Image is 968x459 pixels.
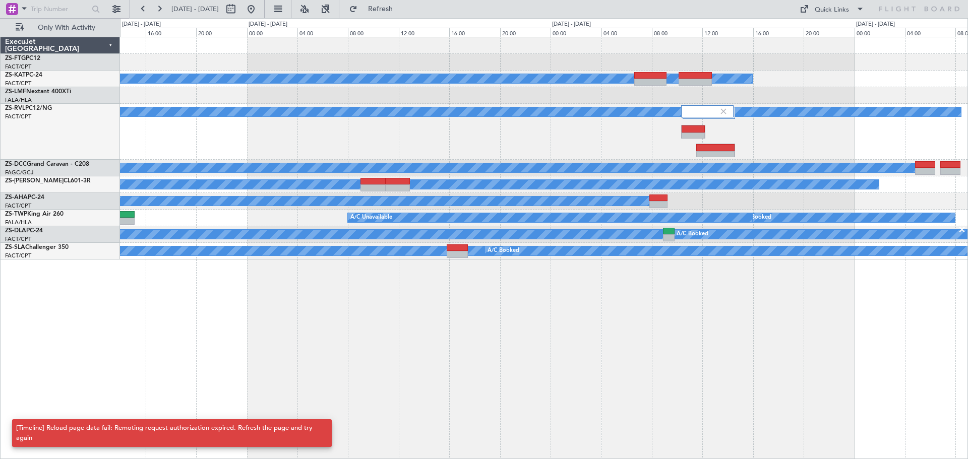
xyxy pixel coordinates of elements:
[26,24,106,31] span: Only With Activity
[500,28,551,37] div: 20:00
[171,5,219,14] span: [DATE] - [DATE]
[815,5,849,15] div: Quick Links
[601,28,652,37] div: 04:00
[5,113,31,120] a: FACT/CPT
[719,107,728,116] img: gray-close.svg
[5,178,91,184] a: ZS-[PERSON_NAME]CL601-3R
[95,28,145,37] div: 12:00
[5,55,26,61] span: ZS-FTG
[5,244,69,250] a: ZS-SLAChallenger 350
[5,105,52,111] a: ZS-RVLPC12/NG
[855,28,905,37] div: 00:00
[5,228,26,234] span: ZS-DLA
[359,6,402,13] span: Refresh
[5,161,27,167] span: ZS-DCC
[5,194,28,201] span: ZS-AHA
[905,28,955,37] div: 04:00
[740,210,771,225] div: A/C Booked
[348,28,398,37] div: 08:00
[122,20,161,29] div: [DATE] - [DATE]
[5,219,32,226] a: FALA/HLA
[297,28,348,37] div: 04:00
[5,89,26,95] span: ZS-LMF
[488,243,519,258] div: A/C Booked
[5,211,64,217] a: ZS-TWPKing Air 260
[5,72,26,78] span: ZS-KAT
[795,1,869,17] button: Quick Links
[551,28,601,37] div: 00:00
[753,28,804,37] div: 16:00
[5,194,44,201] a: ZS-AHAPC-24
[5,80,31,87] a: FACT/CPT
[344,1,405,17] button: Refresh
[5,105,25,111] span: ZS-RVL
[247,28,297,37] div: 00:00
[856,20,895,29] div: [DATE] - [DATE]
[5,178,64,184] span: ZS-[PERSON_NAME]
[449,28,500,37] div: 16:00
[196,28,247,37] div: 20:00
[249,20,287,29] div: [DATE] - [DATE]
[5,96,32,104] a: FALA/HLA
[5,89,71,95] a: ZS-LMFNextant 400XTi
[5,169,33,176] a: FAGC/GCJ
[350,210,392,225] div: A/C Unavailable
[677,227,708,242] div: A/C Booked
[702,28,753,37] div: 12:00
[146,28,196,37] div: 16:00
[16,423,317,443] div: [Timeline] Reload page data fail: Remoting request authorization expired. Refresh the page and tr...
[5,235,31,243] a: FACT/CPT
[5,55,40,61] a: ZS-FTGPC12
[5,161,89,167] a: ZS-DCCGrand Caravan - C208
[11,20,109,36] button: Only With Activity
[5,63,31,71] a: FACT/CPT
[399,28,449,37] div: 12:00
[5,72,42,78] a: ZS-KATPC-24
[5,252,31,259] a: FACT/CPT
[5,228,43,234] a: ZS-DLAPC-24
[5,202,31,210] a: FACT/CPT
[31,2,89,17] input: Trip Number
[5,244,25,250] span: ZS-SLA
[5,211,27,217] span: ZS-TWP
[652,28,702,37] div: 08:00
[804,28,854,37] div: 20:00
[552,20,591,29] div: [DATE] - [DATE]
